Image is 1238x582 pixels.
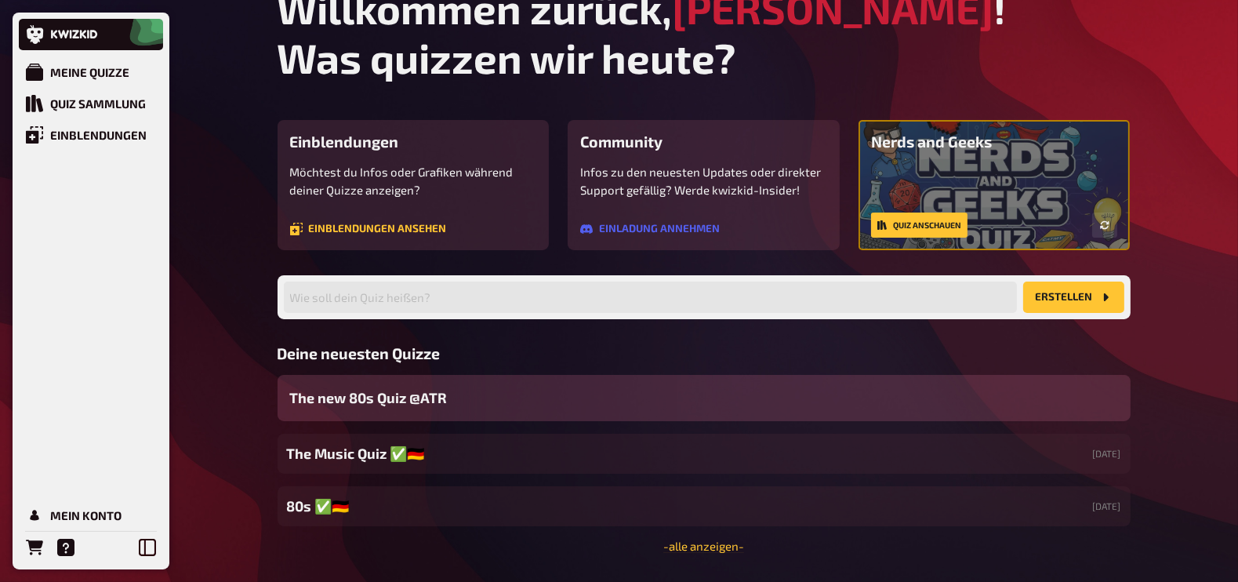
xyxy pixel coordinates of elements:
[290,163,537,198] p: Möchtest du Infos oder Grafiken während deiner Quizze anzeigen?
[278,375,1131,421] a: The new 80s Quiz @ATR
[278,344,1131,362] h3: Deine neuesten Quizze
[580,163,827,198] p: Infos zu den neuesten Updates oder direkter Support gefällig? Werde kwizkid-Insider!
[284,282,1017,313] input: Wie soll dein Quiz heißen?
[1093,500,1121,513] small: [DATE]
[580,133,827,151] h3: Community
[50,96,146,111] div: Quiz Sammlung
[19,56,163,88] a: Meine Quizze
[287,443,425,464] span: The Music Quiz ✅​🇩🇪​
[50,128,147,142] div: Einblendungen
[1093,447,1121,460] small: [DATE]
[19,500,163,531] a: Mein Konto
[290,223,447,235] a: Einblendungen ansehen
[19,532,50,563] a: Bestellungen
[287,496,350,517] span: 80s ✅​🇩🇪​
[663,539,744,553] a: -alle anzeigen-
[278,486,1131,526] a: 80s ✅​🇩🇪​[DATE]
[871,133,1118,151] h3: Nerds and Geeks
[50,65,129,79] div: Meine Quizze
[871,213,968,238] a: Quiz anschauen
[19,119,163,151] a: Einblendungen
[50,532,82,563] a: Hilfe
[290,387,448,409] span: The new 80s Quiz @ATR
[19,88,163,119] a: Quiz Sammlung
[50,508,122,522] div: Mein Konto
[1023,282,1124,313] button: Erstellen
[290,133,537,151] h3: Einblendungen
[278,434,1131,474] a: The Music Quiz ✅​🇩🇪​[DATE]
[580,223,720,235] a: Einladung annehmen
